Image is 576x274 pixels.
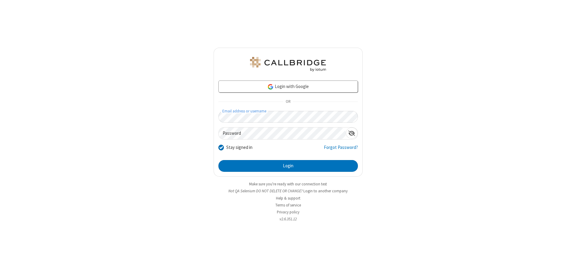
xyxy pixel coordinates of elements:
a: Terms of service [275,203,301,208]
button: Login to another company [303,188,348,194]
span: OR [283,98,293,106]
a: Login with Google [218,80,358,93]
input: Email address or username [218,111,358,123]
a: Help & support [276,196,300,201]
a: Forgot Password? [324,144,358,156]
li: Not QA Selenium DO NOT DELETE OR CHANGE? [214,188,363,194]
div: Show password [346,128,358,139]
a: Make sure you're ready with our connection test [249,181,327,187]
li: v2.6.351.12 [214,216,363,222]
button: Login [218,160,358,172]
input: Password [219,128,346,139]
a: Privacy policy [277,209,299,215]
label: Stay signed in [226,144,252,151]
img: google-icon.png [267,83,274,90]
img: QA Selenium DO NOT DELETE OR CHANGE [249,57,327,71]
